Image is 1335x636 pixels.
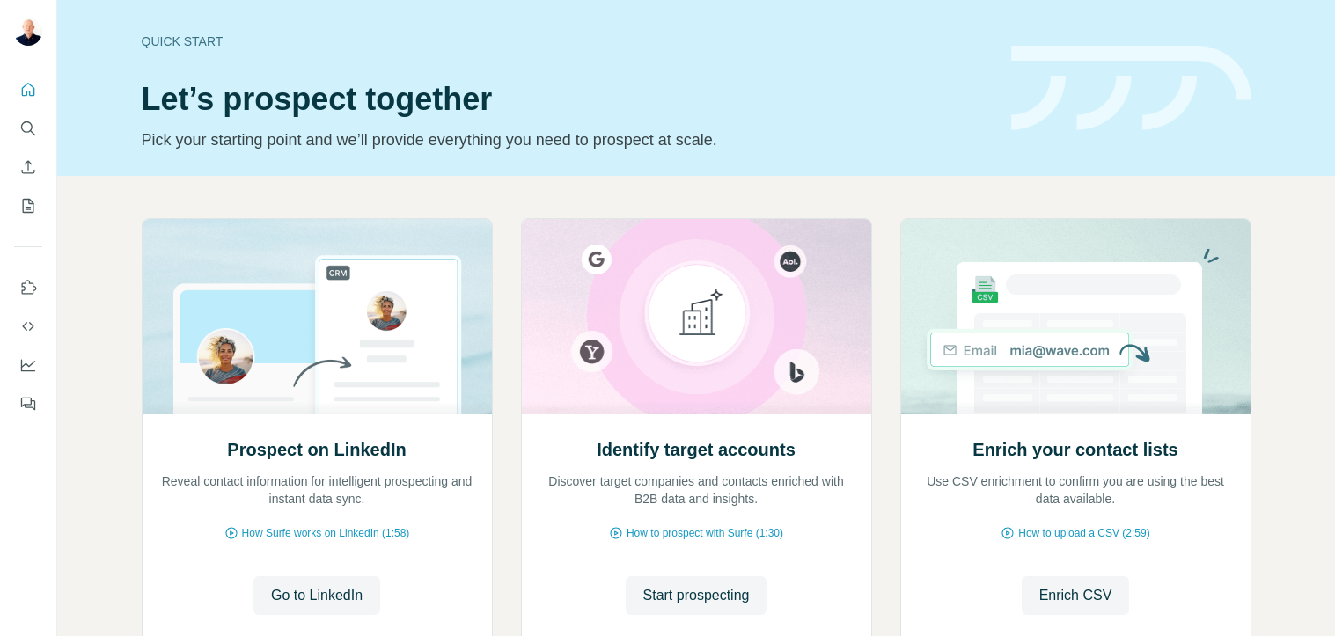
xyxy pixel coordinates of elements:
h2: Enrich your contact lists [972,437,1177,462]
h2: Prospect on LinkedIn [227,437,406,462]
span: Enrich CSV [1039,585,1112,606]
button: Quick start [14,74,42,106]
h1: Let’s prospect together [142,82,990,117]
button: Enrich CSV [1022,576,1130,615]
button: My lists [14,190,42,222]
button: Search [14,113,42,144]
img: Prospect on LinkedIn [142,219,493,414]
button: Use Surfe on LinkedIn [14,272,42,303]
p: Reveal contact information for intelligent prospecting and instant data sync. [160,472,474,508]
img: Avatar [14,18,42,46]
button: Enrich CSV [14,151,42,183]
p: Use CSV enrichment to confirm you are using the best data available. [919,472,1233,508]
span: How Surfe works on LinkedIn (1:58) [242,525,410,541]
p: Discover target companies and contacts enriched with B2B data and insights. [539,472,854,508]
div: Quick start [142,33,990,50]
h2: Identify target accounts [597,437,796,462]
button: Start prospecting [626,576,767,615]
p: Pick your starting point and we’ll provide everything you need to prospect at scale. [142,128,990,152]
span: Go to LinkedIn [271,585,363,606]
span: Start prospecting [643,585,750,606]
img: Enrich your contact lists [900,219,1251,414]
button: Dashboard [14,349,42,381]
img: banner [1011,46,1251,131]
button: Use Surfe API [14,311,42,342]
button: Feedback [14,388,42,420]
span: How to upload a CSV (2:59) [1018,525,1149,541]
button: Go to LinkedIn [253,576,380,615]
img: Identify target accounts [521,219,872,414]
span: How to prospect with Surfe (1:30) [627,525,783,541]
